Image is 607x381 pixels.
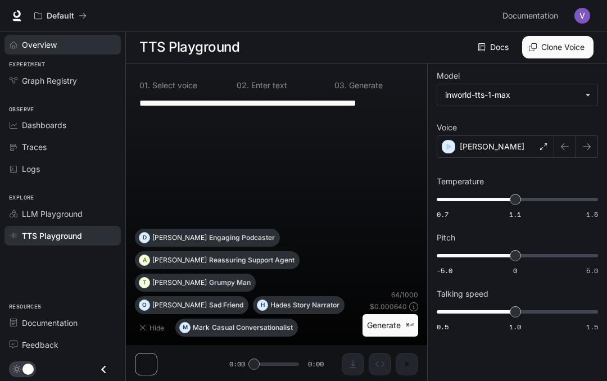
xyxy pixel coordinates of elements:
[586,266,598,275] span: 5.0
[139,81,150,89] p: 0 1 .
[405,322,414,329] p: ⌘⏎
[209,234,275,241] p: Engaging Podcaster
[22,163,40,175] span: Logs
[437,290,488,298] p: Talking speed
[22,230,82,242] span: TTS Playground
[257,296,268,314] div: H
[135,251,300,269] button: A[PERSON_NAME]Reassuring Support Agent
[509,210,521,219] span: 1.1
[437,84,597,106] div: inworld-tts-1-max
[152,234,207,241] p: [PERSON_NAME]
[4,35,121,55] a: Overview
[4,159,121,179] a: Logs
[47,11,74,21] p: Default
[135,319,171,337] button: Hide
[437,266,452,275] span: -5.0
[253,296,345,314] button: HHadesStory Narrator
[4,226,121,246] a: TTS Playground
[193,324,210,331] p: Mark
[139,296,150,314] div: O
[363,314,418,337] button: Generate⌘⏎
[4,313,121,333] a: Documentation
[22,141,47,153] span: Traces
[445,89,579,101] div: inworld-tts-1-max
[293,302,339,309] p: Story Narrator
[437,322,449,332] span: 0.5
[522,36,594,58] button: Clone Voice
[460,141,524,152] p: [PERSON_NAME]
[209,279,251,286] p: Grumpy Man
[4,335,121,355] a: Feedback
[209,302,243,309] p: Sad Friend
[22,362,34,375] span: Dark mode toggle
[249,81,287,89] p: Enter text
[152,279,207,286] p: [PERSON_NAME]
[22,75,77,87] span: Graph Registry
[135,296,248,314] button: O[PERSON_NAME]Sad Friend
[22,208,83,220] span: LLM Playground
[509,322,521,332] span: 1.0
[150,81,197,89] p: Select voice
[334,81,347,89] p: 0 3 .
[586,322,598,332] span: 1.5
[391,290,418,300] p: 64 / 1000
[175,319,298,337] button: MMarkCasual Conversationalist
[4,137,121,157] a: Traces
[22,339,58,351] span: Feedback
[180,319,190,337] div: M
[370,302,407,311] p: $ 0.000640
[4,115,121,135] a: Dashboards
[347,81,383,89] p: Generate
[135,274,256,292] button: T[PERSON_NAME]Grumpy Man
[498,4,567,27] a: Documentation
[586,210,598,219] span: 1.5
[502,9,558,23] span: Documentation
[475,36,513,58] a: Docs
[139,229,150,247] div: D
[152,302,207,309] p: [PERSON_NAME]
[574,8,590,24] img: User avatar
[437,178,484,185] p: Temperature
[4,71,121,90] a: Graph Registry
[437,72,460,80] p: Model
[237,81,249,89] p: 0 2 .
[4,204,121,224] a: LLM Playground
[135,229,280,247] button: D[PERSON_NAME]Engaging Podcaster
[437,234,455,242] p: Pitch
[571,4,594,27] button: User avatar
[212,324,293,331] p: Casual Conversationalist
[152,257,207,264] p: [PERSON_NAME]
[437,210,449,219] span: 0.7
[22,119,66,131] span: Dashboards
[437,124,457,131] p: Voice
[139,36,239,58] h1: TTS Playground
[270,302,291,309] p: Hades
[29,4,92,27] button: All workspaces
[22,317,78,329] span: Documentation
[139,274,150,292] div: T
[209,257,295,264] p: Reassuring Support Agent
[91,358,116,381] button: Close drawer
[513,266,517,275] span: 0
[22,39,57,51] span: Overview
[139,251,150,269] div: A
